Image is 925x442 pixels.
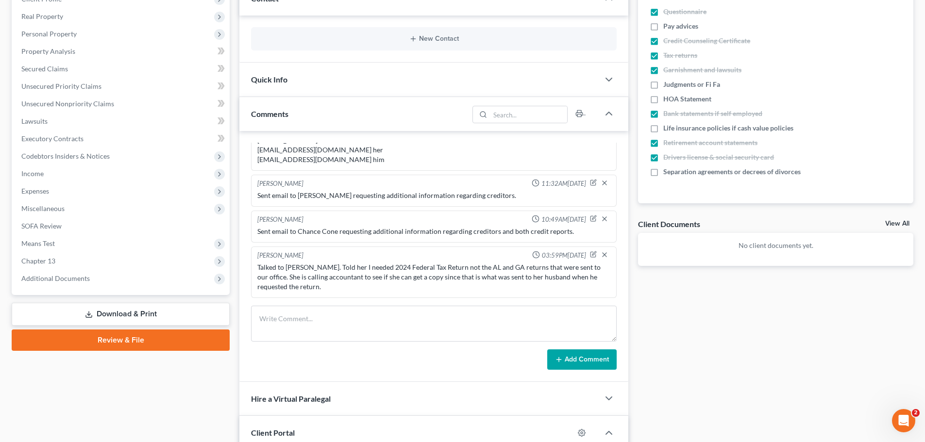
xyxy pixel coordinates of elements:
[912,409,920,417] span: 2
[663,109,762,118] span: Bank statements if self employed
[541,179,586,188] span: 11:32AM[DATE]
[257,191,610,200] div: Sent email to [PERSON_NAME] requesting additional information regarding creditors.
[21,12,63,20] span: Real Property
[21,99,114,108] span: Unsecured Nonpriority Claims
[663,7,706,16] span: Questionnaire
[21,30,77,38] span: Personal Property
[663,80,720,89] span: Judgments or Fi Fa
[21,82,101,90] span: Unsecured Priority Claims
[21,222,62,230] span: SOFA Review
[14,60,230,78] a: Secured Claims
[14,43,230,60] a: Property Analysis
[251,428,295,437] span: Client Portal
[257,215,303,225] div: [PERSON_NAME]
[257,179,303,189] div: [PERSON_NAME]
[251,75,287,84] span: Quick Info
[490,106,568,123] input: Search...
[663,152,774,162] span: Drivers license & social security card
[646,241,906,250] p: No client documents yet.
[21,47,75,55] span: Property Analysis
[14,217,230,235] a: SOFA Review
[663,65,741,75] span: Garnishment and lawsuits
[14,78,230,95] a: Unsecured Priority Claims
[885,220,909,227] a: View All
[663,21,698,31] span: Pay advices
[251,109,288,118] span: Comments
[12,303,230,326] a: Download & Print
[21,274,90,282] span: Additional Documents
[251,394,331,403] span: Hire a Virtual Paralegal
[21,257,55,265] span: Chapter 13
[663,123,793,133] span: Life insurance policies if cash value policies
[259,35,609,43] button: New Contact
[14,113,230,130] a: Lawsuits
[21,187,49,195] span: Expenses
[257,262,610,292] div: Talked to [PERSON_NAME]. Told her I needed 2024 Federal Tax Return not the AL and GA returns that...
[21,65,68,73] span: Secured Claims
[892,409,915,432] iframe: Intercom live chat
[542,251,586,260] span: 03:59PM[DATE]
[14,130,230,147] a: Executory Contracts
[21,117,48,125] span: Lawsuits
[21,204,65,213] span: Miscellaneous
[663,167,801,177] span: Separation agreements or decrees of divorces
[547,349,617,370] button: Add Comment
[12,329,230,351] a: Review & File
[663,50,697,60] span: Tax returns
[21,239,55,247] span: Means Test
[663,94,711,104] span: HOA Statement
[257,251,303,261] div: [PERSON_NAME]
[14,95,230,113] a: Unsecured Nonpriority Claims
[663,138,757,147] span: Retirement account statements
[638,219,700,229] div: Client Documents
[21,134,84,143] span: Executory Contracts
[663,36,750,46] span: Credit Counseling Certificate
[21,152,110,160] span: Codebtors Insiders & Notices
[257,227,610,236] div: Sent email to Chance Cone requesting additional information regarding creditors and both credit r...
[541,215,586,224] span: 10:49AM[DATE]
[21,169,44,178] span: Income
